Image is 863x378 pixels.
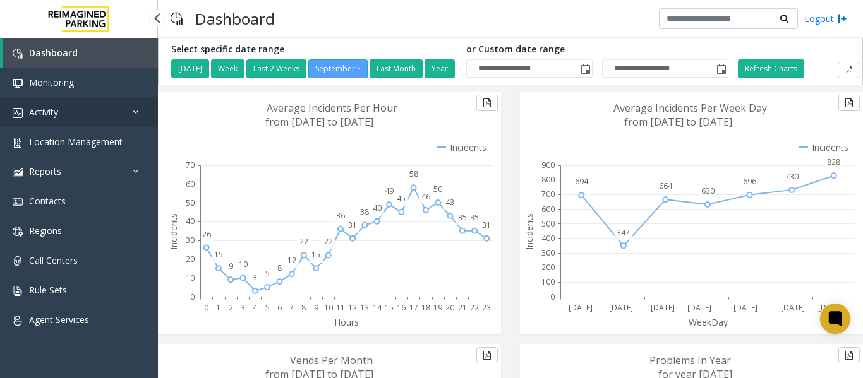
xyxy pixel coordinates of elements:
[13,256,23,266] img: 'icon'
[186,273,195,283] text: 10
[324,236,333,247] text: 22
[689,316,728,328] text: WeekDay
[466,44,728,55] h5: or Custom date range
[13,108,23,118] img: 'icon'
[253,302,258,313] text: 4
[445,197,454,208] text: 43
[186,216,195,227] text: 40
[3,38,158,68] a: Dashboard
[370,59,423,78] button: Last Month
[651,302,675,313] text: [DATE]
[781,302,805,313] text: [DATE]
[541,218,555,229] text: 500
[482,220,491,230] text: 31
[229,261,233,271] text: 9
[617,227,630,238] text: 347
[348,220,357,230] text: 31
[13,286,23,296] img: 'icon'
[409,168,418,179] text: 58
[476,95,498,111] button: Export to pdf
[578,60,592,78] span: Toggle popup
[838,95,860,111] button: Export to pdf
[29,195,66,207] span: Contacts
[348,302,357,313] text: 12
[29,165,61,177] span: Reports
[214,249,223,260] text: 15
[301,302,306,313] text: 8
[425,59,455,78] button: Year
[687,302,711,313] text: [DATE]
[29,47,78,59] span: Dashboard
[13,78,23,88] img: 'icon'
[470,212,479,223] text: 35
[13,49,23,59] img: 'icon'
[13,227,23,237] img: 'icon'
[189,3,281,34] h3: Dashboard
[186,160,195,170] text: 70
[397,193,406,204] text: 45
[458,302,467,313] text: 21
[253,272,257,283] text: 3
[308,59,368,78] button: September
[838,62,859,78] button: Export to pdf
[541,276,555,287] text: 100
[265,302,270,313] text: 5
[13,138,23,148] img: 'icon'
[265,268,270,279] text: 5
[299,236,308,247] text: 22
[624,115,732,129] text: from [DATE] to [DATE]
[29,106,58,118] span: Activity
[277,302,282,313] text: 6
[476,347,498,363] button: Export to pdf
[818,302,842,313] text: [DATE]
[171,44,457,55] h5: Select specific date range
[29,225,62,237] span: Regions
[373,203,382,213] text: 40
[714,60,728,78] span: Toggle popup
[433,302,442,313] text: 19
[246,59,306,78] button: Last 2 Weeks
[541,189,555,199] text: 700
[837,12,847,25] img: logout
[186,179,195,189] text: 60
[575,176,589,187] text: 694
[241,302,245,313] text: 3
[738,59,804,78] button: Refresh Charts
[541,247,555,258] text: 300
[609,302,633,313] text: [DATE]
[239,259,248,269] text: 10
[311,249,320,260] text: 15
[277,263,282,273] text: 8
[541,262,555,273] text: 200
[211,59,244,78] button: Week
[167,213,179,250] text: Incidents
[550,292,555,302] text: 0
[171,59,209,78] button: [DATE]
[613,101,767,115] text: Average Incidents Per Week Day
[385,186,394,196] text: 49
[29,314,89,326] span: Agent Services
[186,254,195,264] text: 20
[385,302,394,313] text: 15
[743,176,756,187] text: 696
[373,302,382,313] text: 14
[202,229,211,240] text: 26
[541,204,555,215] text: 600
[334,316,359,328] text: Hours
[13,316,23,326] img: 'icon'
[541,160,555,170] text: 900
[659,180,673,191] text: 664
[29,254,78,266] span: Call Centers
[827,157,840,167] text: 828
[397,302,406,313] text: 16
[29,76,74,88] span: Monitoring
[336,302,345,313] text: 11
[458,212,467,223] text: 35
[541,174,555,185] text: 800
[186,198,195,208] text: 50
[267,101,397,115] text: Average Incidents Per Hour
[804,12,847,25] a: Logout
[701,186,715,196] text: 630
[421,191,430,202] text: 46
[29,136,123,148] span: Location Management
